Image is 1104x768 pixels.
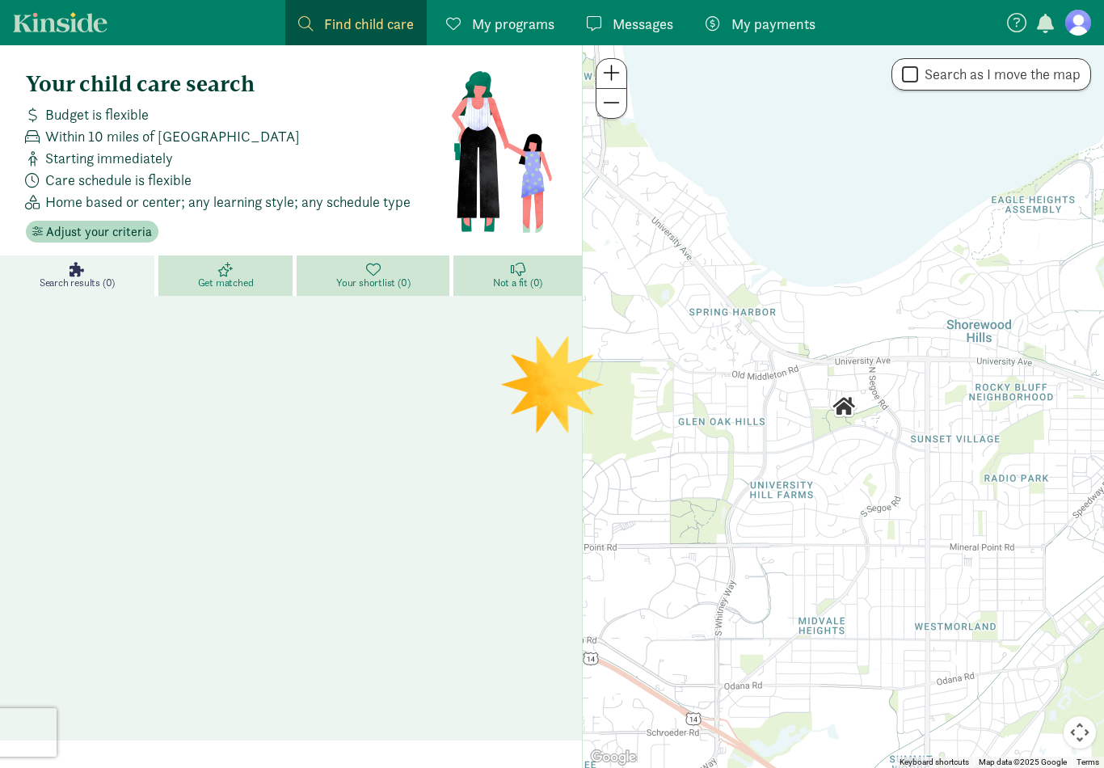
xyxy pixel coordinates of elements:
span: My programs [472,13,554,35]
a: Get matched [158,255,297,296]
span: Find child care [324,13,414,35]
span: Messages [613,13,673,35]
div: Click to see details [824,386,864,427]
span: Home based or center; any learning style; any schedule type [45,191,411,213]
span: Not a fit (0) [493,276,542,289]
a: Your shortlist (0) [297,255,453,296]
a: Not a fit (0) [453,255,582,296]
span: Map data ©2025 Google [979,757,1067,766]
button: Map camera controls [1064,716,1096,749]
span: Adjust your criteria [46,222,152,242]
h4: Your child care search [26,71,450,97]
span: My payments [731,13,815,35]
span: Your shortlist (0) [336,276,410,289]
button: Keyboard shortcuts [900,757,969,768]
span: Search results (0) [40,276,115,289]
img: Google [587,747,640,768]
span: Get matched [198,276,254,289]
span: Budget is flexible [45,103,149,125]
span: Starting immediately [45,147,173,169]
span: Within 10 miles of [GEOGRAPHIC_DATA] [45,125,300,147]
button: Adjust your criteria [26,221,158,243]
span: Care schedule is flexible [45,169,192,191]
a: Terms (opens in new tab) [1077,757,1099,766]
a: Open this area in Google Maps (opens a new window) [587,747,640,768]
label: Search as I move the map [918,65,1081,84]
a: Kinside [13,12,107,32]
